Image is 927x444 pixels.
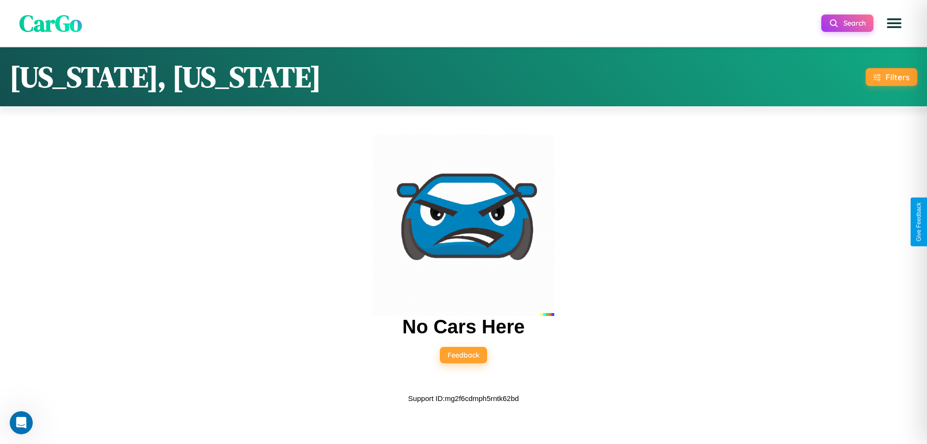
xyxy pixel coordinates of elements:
[408,392,519,405] p: Support ID: mg2f6cdmph5rntk62bd
[885,72,910,82] div: Filters
[373,134,554,316] img: car
[10,57,321,97] h1: [US_STATE], [US_STATE]
[10,411,33,434] iframe: Intercom live chat
[402,316,524,338] h2: No Cars Here
[881,10,908,37] button: Open menu
[843,19,866,28] span: Search
[915,202,922,242] div: Give Feedback
[866,68,917,86] button: Filters
[440,347,487,363] button: Feedback
[19,7,82,39] span: CarGo
[821,14,873,32] button: Search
